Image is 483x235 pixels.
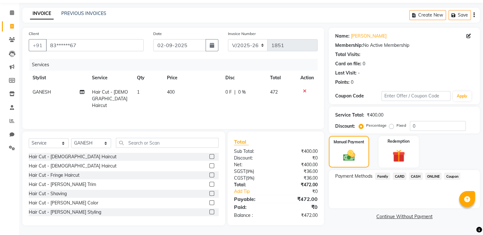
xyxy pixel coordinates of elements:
span: 9% [247,175,253,181]
div: ( ) [229,168,276,175]
div: ₹36.00 [276,168,322,175]
img: _gift.svg [389,148,409,164]
div: ₹0 [276,155,322,161]
div: Total Visits: [335,51,360,58]
button: Apply [453,91,471,101]
a: Add Tip [229,188,283,195]
div: Sub Total: [229,148,276,155]
div: Discount: [335,123,355,130]
span: Coupon [444,173,460,180]
div: Services [29,59,322,71]
label: Invoice Number [228,31,256,37]
th: Action [297,71,318,85]
span: ONLINE [425,173,442,180]
span: 0 % [238,89,246,96]
th: Stylist [29,71,88,85]
div: Hair Cut - [DEMOGRAPHIC_DATA] Haircut [29,153,117,160]
span: SGST [234,168,245,174]
input: Search by Name/Mobile/Email/Code [46,39,144,51]
div: Name: [335,33,350,39]
span: Hair Cut - [DEMOGRAPHIC_DATA] Haircut [92,89,128,108]
div: ₹400.00 [367,112,383,118]
div: Membership: [335,42,363,49]
div: ₹400.00 [276,161,322,168]
a: Continue Without Payment [330,213,479,220]
span: 0 F [225,89,232,96]
div: - [358,70,360,76]
div: Hair Cut - Shaving [29,190,67,197]
span: CGST [234,175,246,181]
div: Last Visit: [335,70,357,76]
label: Redemption [388,139,410,144]
div: Card on file: [335,61,361,67]
span: 472 [270,89,278,95]
th: Price [163,71,222,85]
div: Total: [229,182,276,188]
div: Balance : [229,212,276,219]
a: PREVIOUS INVOICES [61,11,106,16]
span: GANESH [33,89,51,95]
div: Service Total: [335,112,364,118]
th: Qty [133,71,163,85]
div: 0 [351,79,353,86]
a: [PERSON_NAME] [351,33,387,39]
label: Percentage [366,123,387,128]
div: 0 [363,61,365,67]
div: ₹0 [276,203,322,211]
div: ₹0 [284,188,323,195]
th: Disc [222,71,266,85]
div: No Active Membership [335,42,473,49]
span: CASH [409,173,423,180]
button: Save [449,10,471,20]
label: Date [153,31,162,37]
div: ₹472.00 [276,195,322,203]
label: Client [29,31,39,37]
input: Enter Offer / Coupon Code [381,91,450,101]
th: Service [88,71,133,85]
img: _cash.svg [339,149,359,162]
div: ₹400.00 [276,148,322,155]
span: CARD [393,173,406,180]
button: +91 [29,39,47,51]
span: Family [375,173,390,180]
button: Create New [409,10,446,20]
span: Payment Methods [335,173,373,180]
span: 1 [137,89,140,95]
div: Discount: [229,155,276,161]
div: Hair Cut - [PERSON_NAME] Styling [29,209,101,216]
span: | [234,89,236,96]
div: Points: [335,79,350,86]
div: Coupon Code [335,93,381,99]
div: ₹472.00 [276,212,322,219]
div: Hair Cut - [DEMOGRAPHIC_DATA] Haircut [29,163,117,169]
input: Search or Scan [116,138,219,148]
div: Payable: [229,195,276,203]
div: Net: [229,161,276,168]
div: Hair Cut - [PERSON_NAME] Trim [29,181,96,188]
div: Hair Cut - [PERSON_NAME] Color [29,200,98,206]
span: 400 [167,89,175,95]
div: ₹36.00 [276,175,322,182]
div: ₹472.00 [276,182,322,188]
label: Manual Payment [334,139,364,145]
a: INVOICE [30,8,54,19]
span: Total [234,139,249,145]
div: Paid: [229,203,276,211]
th: Total [266,71,297,85]
div: ( ) [229,175,276,182]
div: Hair Cut - Fringe Haircut [29,172,79,179]
span: 9% [247,169,253,174]
label: Fixed [396,123,406,128]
